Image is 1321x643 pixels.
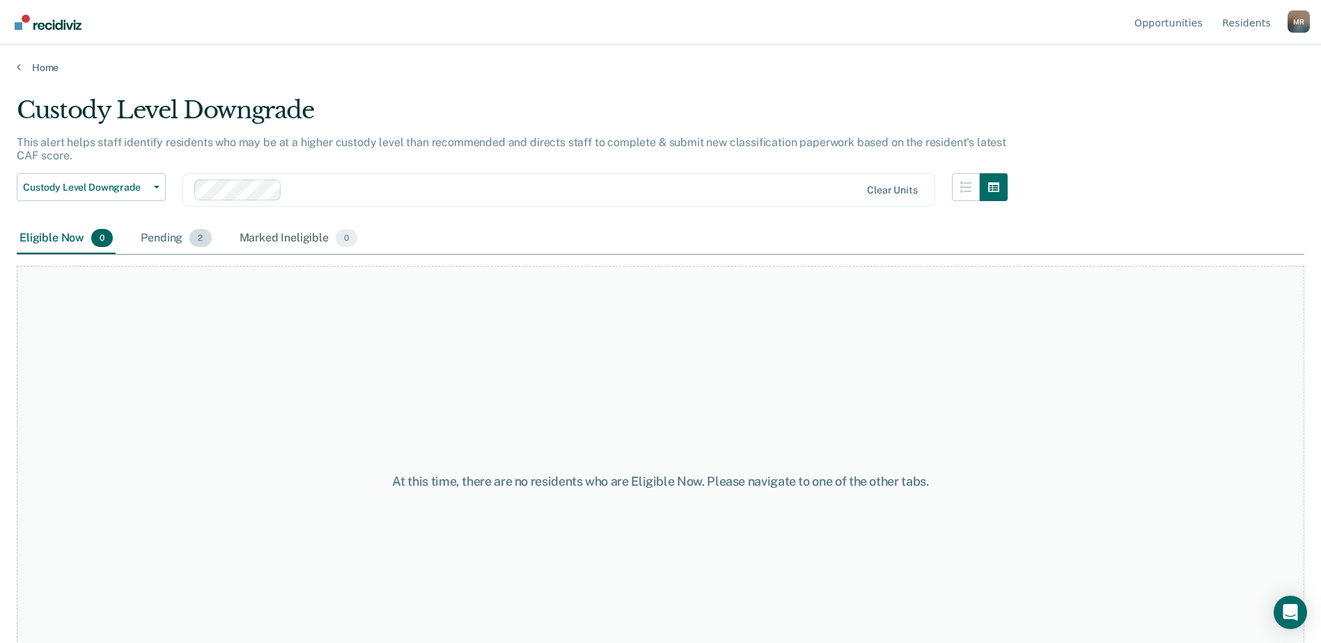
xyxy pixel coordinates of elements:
div: Open Intercom Messenger [1274,596,1307,629]
div: Custody Level Downgrade [17,96,1008,136]
div: Marked Ineligible0 [237,223,361,254]
img: Recidiviz [15,15,81,30]
a: Home [17,61,1304,74]
span: Custody Level Downgrade [23,182,148,193]
div: Eligible Now0 [17,223,116,254]
button: Custody Level Downgrade [17,173,166,201]
span: 0 [91,229,113,247]
div: At this time, there are no residents who are Eligible Now. Please navigate to one of the other tabs. [339,474,983,489]
button: Profile dropdown button [1288,10,1310,33]
span: 2 [189,229,211,247]
div: Clear units [867,184,918,196]
span: 0 [336,229,357,247]
div: Pending2 [138,223,214,254]
p: This alert helps staff identify residents who may be at a higher custody level than recommended a... [17,136,1006,162]
div: M R [1288,10,1310,33]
